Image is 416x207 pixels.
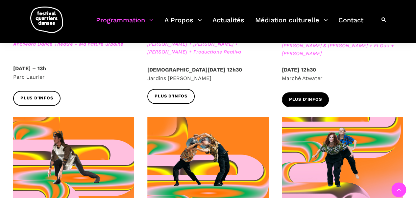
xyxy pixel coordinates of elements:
a: Plus d'infos [147,89,195,104]
a: Plus d'infos [13,91,61,106]
a: Programmation [96,14,154,34]
p: Parc Laurier [13,64,134,81]
a: A Propos [164,14,202,34]
a: Médiation culturelle [255,14,328,34]
p: Jardins [PERSON_NAME] [147,66,268,82]
span: Plus d'infos [20,95,53,102]
a: Plus d'infos [282,92,329,107]
strong: [DATE] 12h30 [282,67,316,73]
span: Plus d'infos [155,93,187,100]
img: logo-fqd-med [30,7,63,33]
strong: [DEMOGRAPHIC_DATA][DATE] 12h30 [147,67,242,73]
p: Marché Atwater [282,66,403,82]
span: [PERSON_NAME] + [PERSON_NAME] + [PERSON_NAME] + Productions Realiva [147,40,268,56]
strong: [DATE] – 13h [13,65,46,72]
a: Contact [338,14,363,34]
span: [PERSON_NAME] & [PERSON_NAME] + El Gao + [PERSON_NAME] [282,42,403,57]
span: Plus d'infos [289,96,322,103]
span: A'nó:wara Dance Theatre - Ma nature urbaine [13,40,134,48]
a: Actualités [212,14,244,34]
